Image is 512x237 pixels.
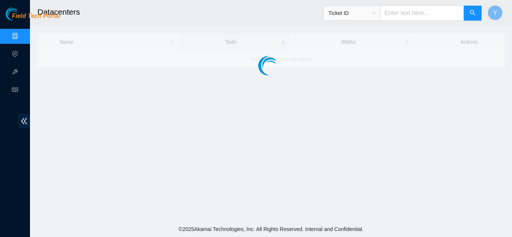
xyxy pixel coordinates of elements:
[488,5,503,20] button: Y
[12,83,18,98] span: read
[380,6,464,21] input: Enter text here...
[6,13,60,23] a: Akamai TechnologiesField Tech Portal
[6,7,38,21] img: Akamai Technologies
[328,7,376,19] span: Ticket ID
[493,8,497,18] span: Y
[12,13,60,20] span: Field Tech Portal
[18,114,30,128] span: double-left
[470,10,476,17] span: search
[464,6,482,21] button: search
[30,221,512,237] footer: © 2025 Akamai Technologies, Inc. All Rights Reserved. Internal and Confidential.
